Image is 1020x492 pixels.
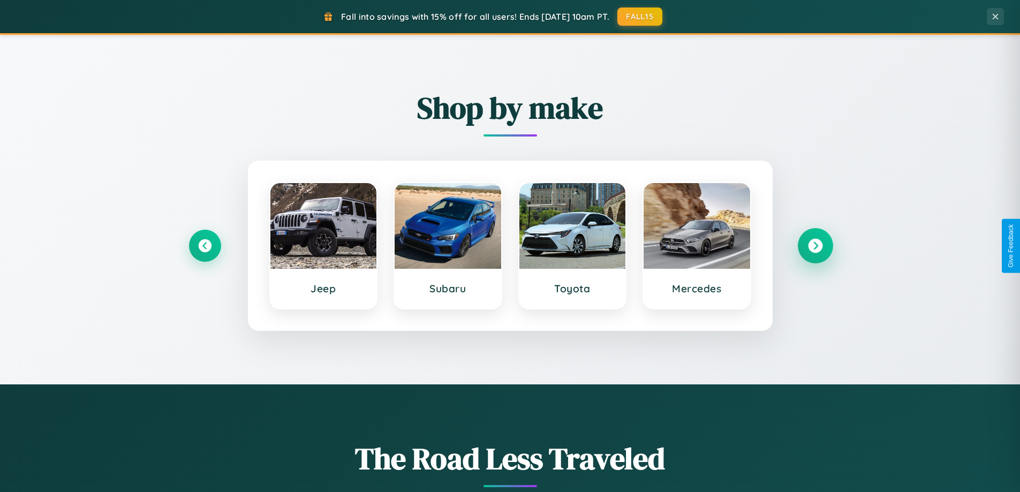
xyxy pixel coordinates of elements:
[654,282,739,295] h3: Mercedes
[530,282,615,295] h3: Toyota
[189,87,832,128] h2: Shop by make
[617,7,662,26] button: FALL15
[405,282,490,295] h3: Subaru
[281,282,366,295] h3: Jeep
[189,438,832,479] h1: The Road Less Traveled
[1007,224,1015,268] div: Give Feedback
[341,11,609,22] span: Fall into savings with 15% off for all users! Ends [DATE] 10am PT.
